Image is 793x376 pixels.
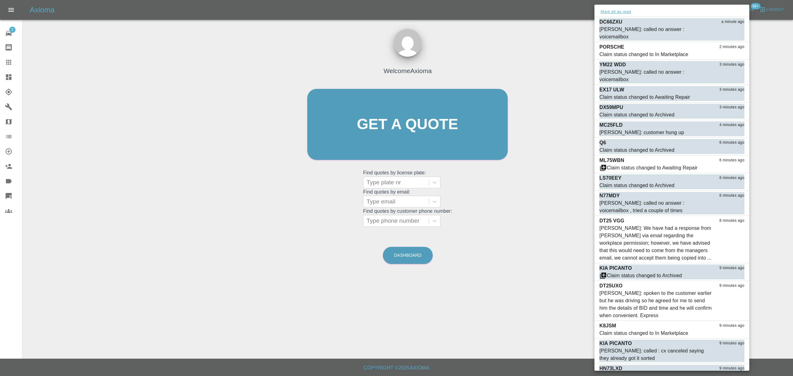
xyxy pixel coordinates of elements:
p: DC66ZXU [599,18,622,26]
span: 6 minutes ago [719,193,744,199]
p: EX17 ULW [599,86,624,94]
span: 3 minutes ago [719,104,744,111]
span: 6 minutes ago [719,157,744,164]
p: DX59MPU [599,104,623,111]
button: Mark all as read [599,8,632,15]
div: [PERSON_NAME]: We have had a response from [PERSON_NAME] via email regarding the workplace permis... [599,225,713,262]
div: Claim status changed to Awaiting Repair [607,164,698,172]
div: [PERSON_NAME]: called no answer : voicemailbox , tried a couple of times [599,199,713,214]
span: 6 minutes ago [719,175,744,181]
p: HN73LXD [599,365,622,372]
span: 9 minutes ago [719,365,744,372]
p: Q6 [599,139,606,146]
p: KIA PICANTO [599,340,632,347]
p: KIA PICANTO [599,265,632,272]
span: 9 minutes ago [719,283,744,289]
div: [PERSON_NAME]: called : cx canceled saying they already got it sorted [599,347,713,362]
div: Claim status changed to In Marketplace [599,51,688,58]
p: MC25FLD [599,121,623,129]
p: K8JSM [599,322,616,330]
p: N77MDY [599,192,620,199]
div: Claim status changed to Archived [599,146,674,154]
span: 4 minutes ago [719,122,744,128]
div: Claim status changed to Archived [607,272,682,279]
span: 6 minutes ago [719,140,744,146]
div: Claim status changed to Awaiting Repair [599,94,690,101]
p: YM22 WDD [599,61,626,68]
div: [PERSON_NAME]: called no answer : voicemailbox [599,26,713,41]
p: DT25 VGG [599,217,624,225]
span: 3 minutes ago [719,62,744,68]
div: [PERSON_NAME]: spoken to the customer earlier but he was driving so he agreed for me to send him ... [599,290,713,319]
div: Claim status changed to Archived [599,111,674,119]
span: a minute ago [721,19,744,25]
div: Claim status changed to Archived [599,182,674,189]
span: 9 minutes ago [719,340,744,347]
span: 8 minutes ago [719,218,744,224]
p: DT25UXO [599,282,623,290]
span: 9 minutes ago [719,323,744,329]
div: [PERSON_NAME]: called no answer : voicemailbox [599,68,713,83]
span: 2 minutes ago [719,44,744,50]
span: 9 minutes ago [719,265,744,271]
div: [PERSON_NAME]: customer hung up [599,129,684,136]
p: PORSCHE [599,43,624,51]
div: Claim status changed to In Marketplace [599,330,688,337]
p: LS70EEY [599,174,621,182]
span: 3 minutes ago [719,87,744,93]
p: ML75WBN [599,157,624,164]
